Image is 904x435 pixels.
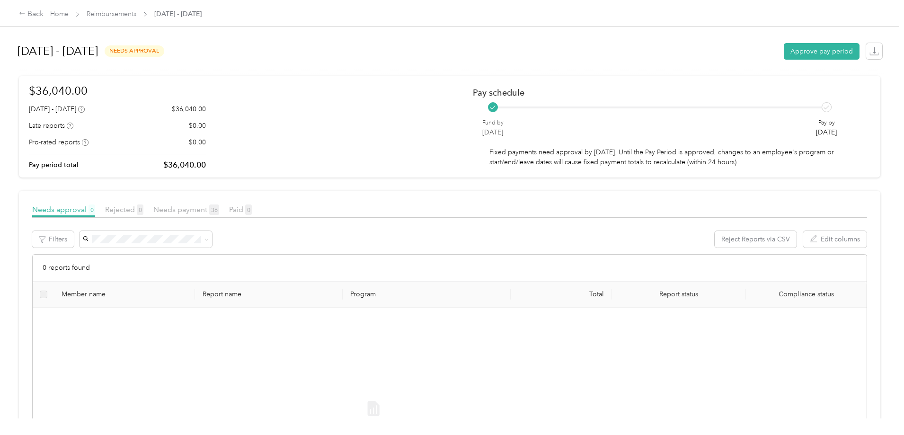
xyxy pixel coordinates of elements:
div: Total [518,290,604,298]
p: $36,040.00 [163,159,206,171]
h1: [DATE] - [DATE] [18,40,98,62]
div: Late reports [29,121,73,131]
div: 0 reports found [33,255,867,282]
span: Compliance status [753,290,859,298]
p: Pay period total [29,160,79,170]
span: Paid [229,205,252,214]
div: Member name [62,290,187,298]
span: 0 [137,204,143,215]
span: Needs payment [153,205,219,214]
p: Fund by [482,119,504,127]
p: $0.00 [189,137,206,147]
button: Filters [32,231,74,248]
span: needs approval [105,45,164,56]
p: [DATE] [816,127,837,137]
p: Fixed payments need approval by [DATE]. Until the Pay Period is approved, changes to an employee'... [489,147,837,167]
p: $36,040.00 [172,104,206,114]
button: Approve pay period [784,43,860,60]
div: Pro-rated reports [29,137,89,147]
button: Reject Reports via CSV [715,231,797,248]
iframe: Everlance-gr Chat Button Frame [851,382,904,435]
h1: $36,040.00 [29,82,206,99]
p: [DATE] [482,127,504,137]
a: Reimbursements [87,10,136,18]
div: [DATE] - [DATE] [29,104,85,114]
th: Program [343,282,511,308]
p: $0.00 [189,121,206,131]
button: Edit columns [803,231,867,248]
span: Rejected [105,205,143,214]
h2: Pay schedule [473,88,854,98]
span: 0 [89,204,95,215]
span: 36 [209,204,219,215]
span: 0 [245,204,252,215]
th: Member name [54,282,195,308]
span: [DATE] - [DATE] [154,9,202,19]
a: Home [50,10,69,18]
p: Pay by [816,119,837,127]
div: Back [19,9,44,20]
span: Needs approval [32,205,95,214]
th: Report name [195,282,343,308]
span: Report status [619,290,738,298]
